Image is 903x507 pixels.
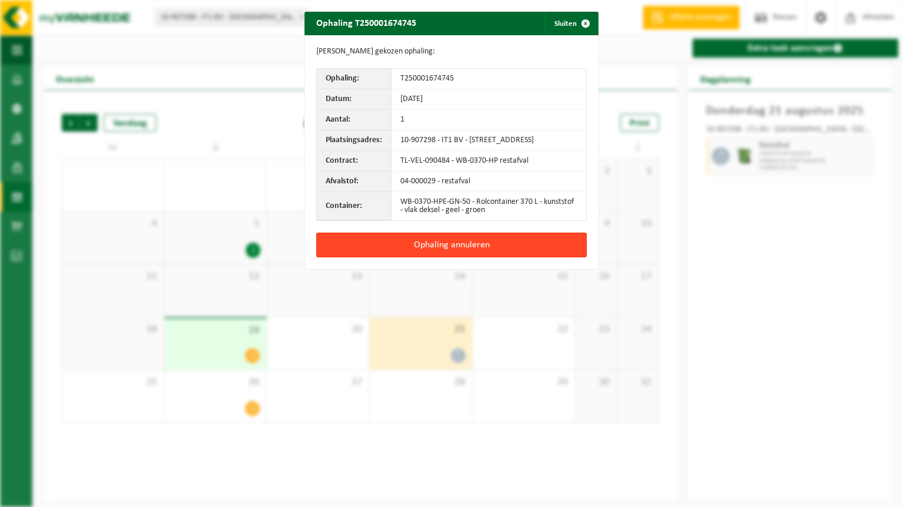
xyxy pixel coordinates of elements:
button: Sluiten [545,12,597,35]
th: Afvalstof: [317,172,392,192]
button: Ophaling annuleren [316,233,587,257]
th: Aantal: [317,110,392,130]
p: [PERSON_NAME] gekozen ophaling: [316,47,587,56]
th: Container: [317,192,392,220]
td: WB-0370-HPE-GN-50 - Rolcontainer 370 L - kunststof - vlak deksel - geel - groen [392,192,586,220]
th: Ophaling: [317,69,392,89]
td: [DATE] [392,89,586,110]
td: 1 [392,110,586,130]
th: Plaatsingsadres: [317,130,392,151]
td: TL-VEL-090484 - WB-0370-HP restafval [392,151,586,172]
th: Contract: [317,151,392,172]
td: 10-907298 - IT1 BV - [STREET_ADDRESS] [392,130,586,151]
th: Datum: [317,89,392,110]
h2: Ophaling T250001674745 [305,12,428,34]
td: 04-000029 - restafval [392,172,586,192]
td: T250001674745 [392,69,586,89]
